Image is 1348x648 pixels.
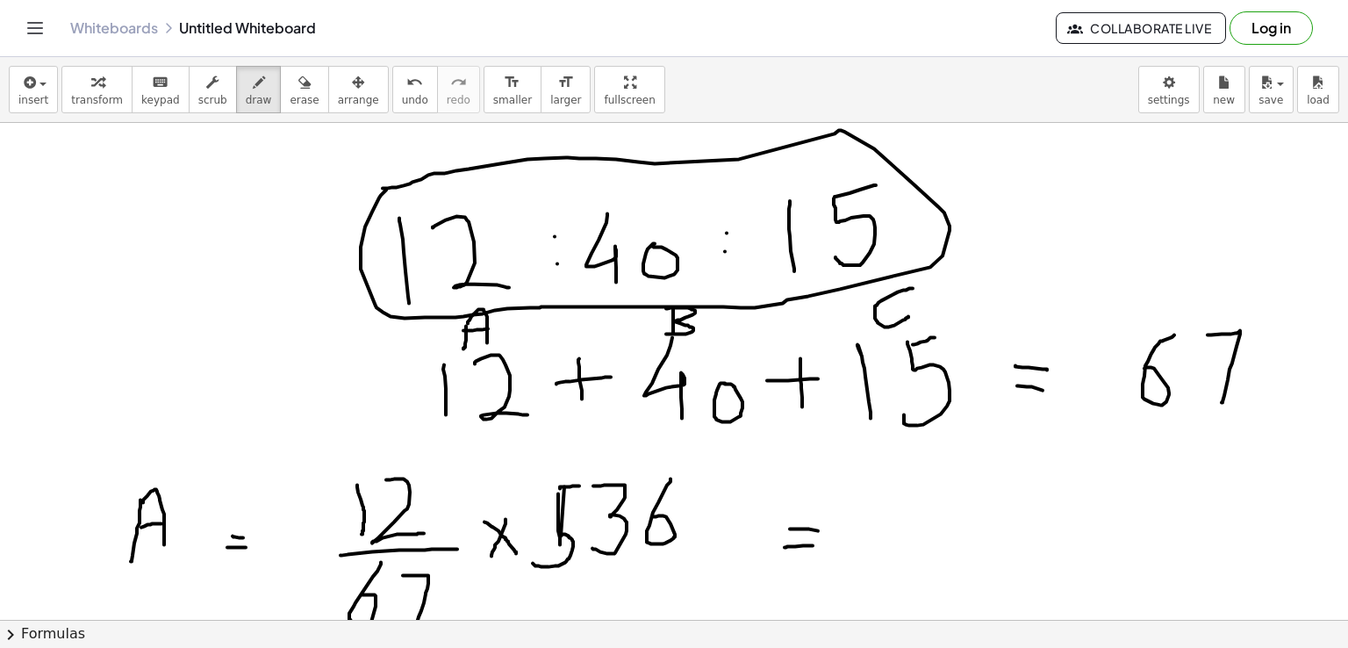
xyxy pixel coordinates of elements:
a: Whiteboards [70,19,158,37]
button: draw [236,66,282,113]
button: fullscreen [594,66,664,113]
span: smaller [493,94,532,106]
button: format_sizelarger [541,66,591,113]
button: save [1249,66,1294,113]
span: transform [71,94,123,106]
button: format_sizesmaller [484,66,541,113]
button: undoundo [392,66,438,113]
span: undo [402,94,428,106]
span: insert [18,94,48,106]
i: redo [450,72,467,93]
span: larger [550,94,581,106]
button: scrub [189,66,237,113]
i: keyboard [152,72,168,93]
i: format_size [504,72,520,93]
button: load [1297,66,1339,113]
span: erase [290,94,319,106]
button: erase [280,66,328,113]
button: arrange [328,66,389,113]
span: new [1213,94,1235,106]
span: save [1258,94,1283,106]
span: Collaborate Live [1071,20,1211,36]
span: keypad [141,94,180,106]
span: load [1307,94,1330,106]
span: scrub [198,94,227,106]
button: insert [9,66,58,113]
button: new [1203,66,1245,113]
i: format_size [557,72,574,93]
button: transform [61,66,133,113]
span: arrange [338,94,379,106]
button: Collaborate Live [1056,12,1226,44]
i: undo [406,72,423,93]
span: draw [246,94,272,106]
button: Toggle navigation [21,14,49,42]
button: keyboardkeypad [132,66,190,113]
button: settings [1138,66,1200,113]
button: redoredo [437,66,480,113]
span: fullscreen [604,94,655,106]
span: redo [447,94,470,106]
button: Log in [1230,11,1313,45]
span: settings [1148,94,1190,106]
